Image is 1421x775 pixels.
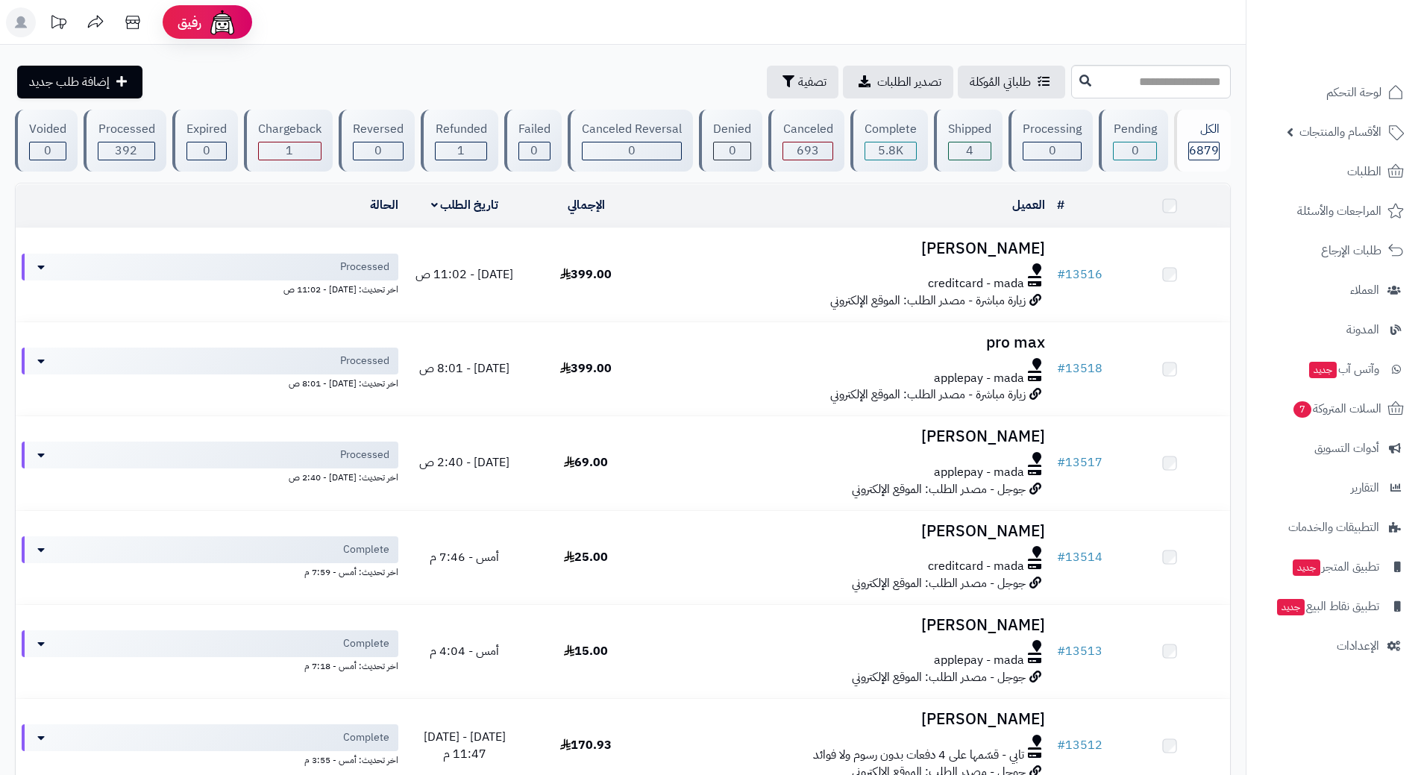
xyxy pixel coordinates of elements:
div: 693 [783,142,832,160]
h3: [PERSON_NAME] [653,240,1045,257]
a: Chargeback 1 [241,110,336,172]
a: Pending 0 [1096,110,1170,172]
span: # [1057,360,1065,377]
a: Expired 0 [169,110,241,172]
span: أمس - 7:46 م [430,548,499,566]
a: التطبيقات والخدمات [1255,509,1412,545]
span: زيارة مباشرة - مصدر الطلب: الموقع الإلكتروني [830,386,1026,404]
span: 0 [1132,142,1139,160]
span: 5.8K [878,142,903,160]
h3: [PERSON_NAME] [653,523,1045,540]
span: creditcard - mada [928,275,1024,292]
div: اخر تحديث: [DATE] - 8:01 ص [22,374,398,390]
span: 69.00 [564,454,608,471]
span: جوجل - مصدر الطلب: الموقع الإلكتروني [852,668,1026,686]
span: [DATE] - 2:40 ص [419,454,509,471]
span: 0 [1049,142,1056,160]
span: تصفية [798,73,826,91]
a: Complete 5.8K [847,110,931,172]
span: 4 [966,142,973,160]
span: applepay - mada [934,652,1024,669]
span: [DATE] - 11:02 ص [415,266,513,283]
span: جوجل - مصدر الطلب: الموقع الإلكتروني [852,480,1026,498]
div: Processed [98,121,154,138]
span: creditcard - mada [928,558,1024,575]
span: Processed [340,354,389,368]
span: 6879 [1189,142,1219,160]
span: التقارير [1351,477,1379,498]
span: 1 [457,142,465,160]
span: # [1057,642,1065,660]
span: أمس - 4:04 م [430,642,499,660]
span: Complete [343,730,389,745]
a: Denied 0 [696,110,765,172]
img: ai-face.png [207,7,237,37]
div: Complete [865,121,917,138]
a: إضافة طلب جديد [17,66,142,98]
div: 0 [354,142,403,160]
img: logo-2.png [1320,11,1407,43]
a: الإجمالي [568,196,605,214]
h3: [PERSON_NAME] [653,617,1045,634]
span: جديد [1277,599,1305,615]
div: 0 [1114,142,1155,160]
span: 0 [374,142,382,160]
span: جديد [1293,559,1320,576]
span: تابي - قسّمها على 4 دفعات بدون رسوم ولا فوائد [813,747,1024,764]
span: 0 [729,142,736,160]
span: [DATE] - [DATE] 11:47 م [424,728,506,763]
span: 1 [286,142,293,160]
span: جديد [1309,362,1337,378]
a: المدونة [1255,312,1412,348]
span: 0 [530,142,538,160]
div: Processing [1023,121,1082,138]
a: الكل6879 [1171,110,1234,172]
div: 0 [1023,142,1081,160]
div: Canceled [782,121,832,138]
div: 392 [98,142,154,160]
div: 5788 [865,142,916,160]
button: تصفية [767,66,838,98]
span: 25.00 [564,548,608,566]
span: العملاء [1350,280,1379,301]
a: تحديثات المنصة [40,7,77,41]
a: طلباتي المُوكلة [958,66,1065,98]
div: Expired [186,121,227,138]
div: 4 [949,142,991,160]
h3: pro max [653,334,1045,351]
div: اخر تحديث: أمس - 7:59 م [22,563,398,579]
a: السلات المتروكة7 [1255,391,1412,427]
a: #13513 [1057,642,1102,660]
div: 1 [259,142,321,160]
span: 399.00 [560,360,612,377]
span: applepay - mada [934,464,1024,481]
a: الإعدادات [1255,628,1412,664]
div: 1 [436,142,486,160]
span: [DATE] - 8:01 ص [419,360,509,377]
div: Voided [29,121,66,138]
a: Shipped 4 [931,110,1006,172]
a: Reversed 0 [336,110,418,172]
div: Shipped [948,121,991,138]
a: المراجعات والأسئلة [1255,193,1412,229]
div: Failed [518,121,550,138]
span: التطبيقات والخدمات [1288,517,1379,538]
span: الطلبات [1347,161,1381,182]
div: اخر تحديث: أمس - 3:55 م [22,751,398,767]
span: زيارة مباشرة - مصدر الطلب: الموقع الإلكتروني [830,292,1026,310]
span: السلات المتروكة [1292,398,1381,419]
span: applepay - mada [934,370,1024,387]
a: #13516 [1057,266,1102,283]
a: #13517 [1057,454,1102,471]
h3: [PERSON_NAME] [653,428,1045,445]
div: 0 [30,142,66,160]
h3: [PERSON_NAME] [653,711,1045,728]
a: الحالة [370,196,398,214]
div: 0 [714,142,750,160]
span: # [1057,266,1065,283]
a: تصدير الطلبات [843,66,953,98]
span: طلبات الإرجاع [1321,240,1381,261]
a: Canceled 693 [765,110,847,172]
div: Pending [1113,121,1156,138]
span: 170.93 [560,736,612,754]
